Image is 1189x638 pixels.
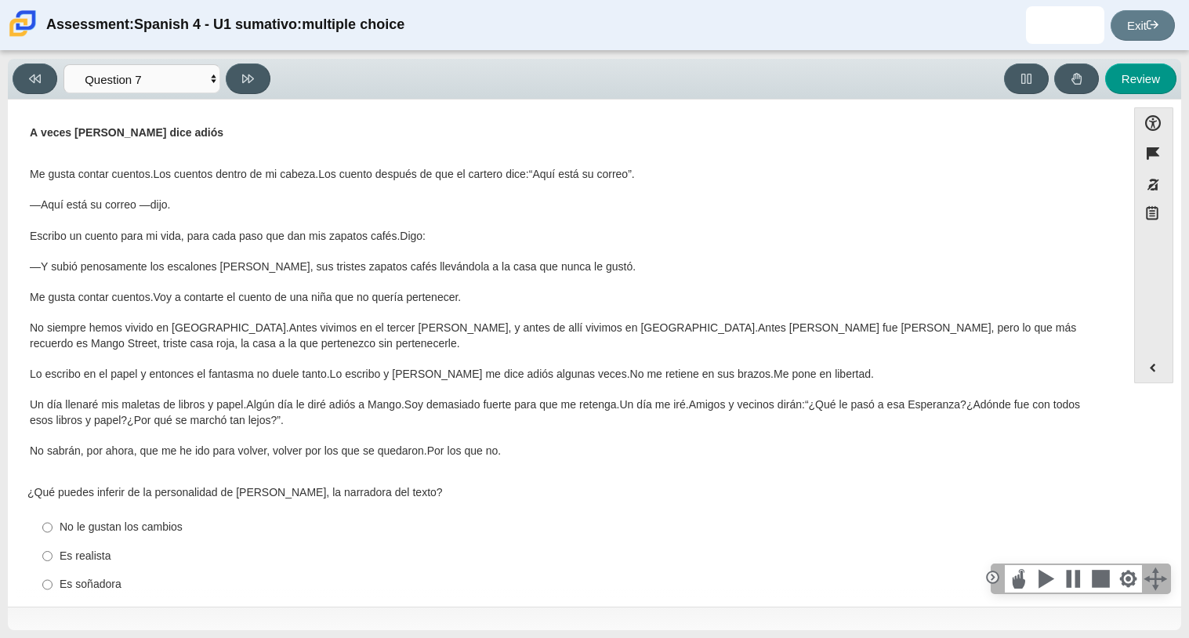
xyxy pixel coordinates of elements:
[246,397,404,411] thspan: Algún día le diré adiós a Mango.
[30,259,636,274] thspan: —Y subió penosamente los escalones [PERSON_NAME], sus tristes zapatos cafés llevándola a la casa ...
[30,397,1080,427] thspan: ¿Adónde fue con todos esos libros y papel?
[1053,13,1078,38] img: luka.brenes.NAcFy0
[16,107,1118,600] div: Assessment items
[1134,107,1173,138] button: Open Accessibility Menu
[1060,565,1087,593] div: Pause Speech
[1134,138,1173,169] button: Flag item
[529,167,635,181] thspan: “Aquí está su correo”.
[30,198,170,212] thspan: —Aquí está su correo —dijo.
[27,485,1107,501] div: ¿Qué puedes inferir de la personalidad de [PERSON_NAME], la narradora del texto?
[127,413,277,427] thspan: ¿Por qué se marchó tan lejos?
[30,321,289,335] thspan: No siempre hemos vivido en [GEOGRAPHIC_DATA].
[6,29,39,42] a: Carmen School of Science & Technology
[992,565,1005,593] div: Click to collapse the toolbar.
[1134,200,1173,232] button: Notepad
[30,167,154,181] thspan: Me gusta contar cuentos.
[1105,63,1176,94] button: Review
[619,397,688,411] thspan: Un día me iré.
[318,167,529,181] thspan: Los cuento después de que el cartero dice:
[6,7,39,40] img: Carmen School of Science & Technology
[1111,10,1175,41] a: Exit
[30,444,427,458] thspan: No sabrán, por ahora, que me he ido para volver, volver por los que se quedaron.
[46,15,134,34] thspan: Assessment:
[400,229,426,243] thspan: Digo:
[60,520,1099,535] div: No le gustan los cambios
[30,321,1076,350] thspan: Antes [PERSON_NAME] fue [PERSON_NAME], pero lo que más recuerdo es Mango Street, triste casa roja...
[134,15,302,34] thspan: Spanish 4 - U1 sumativo:
[30,367,330,381] thspan: Lo escribo en el papel y entonces el fantasma no duele tanto.
[30,229,400,243] thspan: Escribo un cuento para mi vida, para cada paso que dan mis zapatos cafés.
[805,397,966,411] thspan: “¿Qué le pasó a esa Esperanza?
[1005,565,1032,593] div: Select this button, then click anywhere in the text to start reading aloud
[427,444,502,458] thspan: Por los que no.
[404,397,620,411] thspan: Soy demasiado fuerte para que me retenga.
[630,367,774,381] thspan: No me retiene en sus brazos.
[30,397,246,411] thspan: Un día llenaré mis maletas de libros y papel.
[1032,565,1060,593] div: Speak the current selection
[1115,565,1142,593] div: Change Settings
[60,549,1099,564] div: Es realista
[30,125,223,140] strong: A veces [PERSON_NAME] dice adiós
[1142,565,1169,593] div: Click and hold and drag to move the toolbar.
[302,15,404,34] thspan: multiple choice
[60,577,1099,593] div: Es soñadora
[1087,565,1115,593] div: Stops speech playback
[983,567,1002,587] div: Click to collapse the toolbar.
[277,413,284,427] thspan: ”.
[154,290,462,304] thspan: Voy a contarte el cuento de una niña que no quería pertenecer.
[154,167,319,181] thspan: Los cuentos dentro de mi cabeza.
[1127,19,1147,32] thspan: Exit
[689,397,805,411] thspan: Amigos y vecinos dirán:
[289,321,758,335] thspan: Antes vivimos en el tercer [PERSON_NAME], y antes de allí vivimos en [GEOGRAPHIC_DATA].
[1134,169,1173,200] button: Toggle response masking
[1054,63,1099,94] button: Raise Your Hand
[330,367,630,381] thspan: Lo escribo y [PERSON_NAME] me dice adiós algunas veces.
[30,290,154,304] thspan: Me gusta contar cuentos.
[774,367,874,381] thspan: Me pone en libertad.
[1135,353,1173,382] button: Expand menu. Displays the button labels.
